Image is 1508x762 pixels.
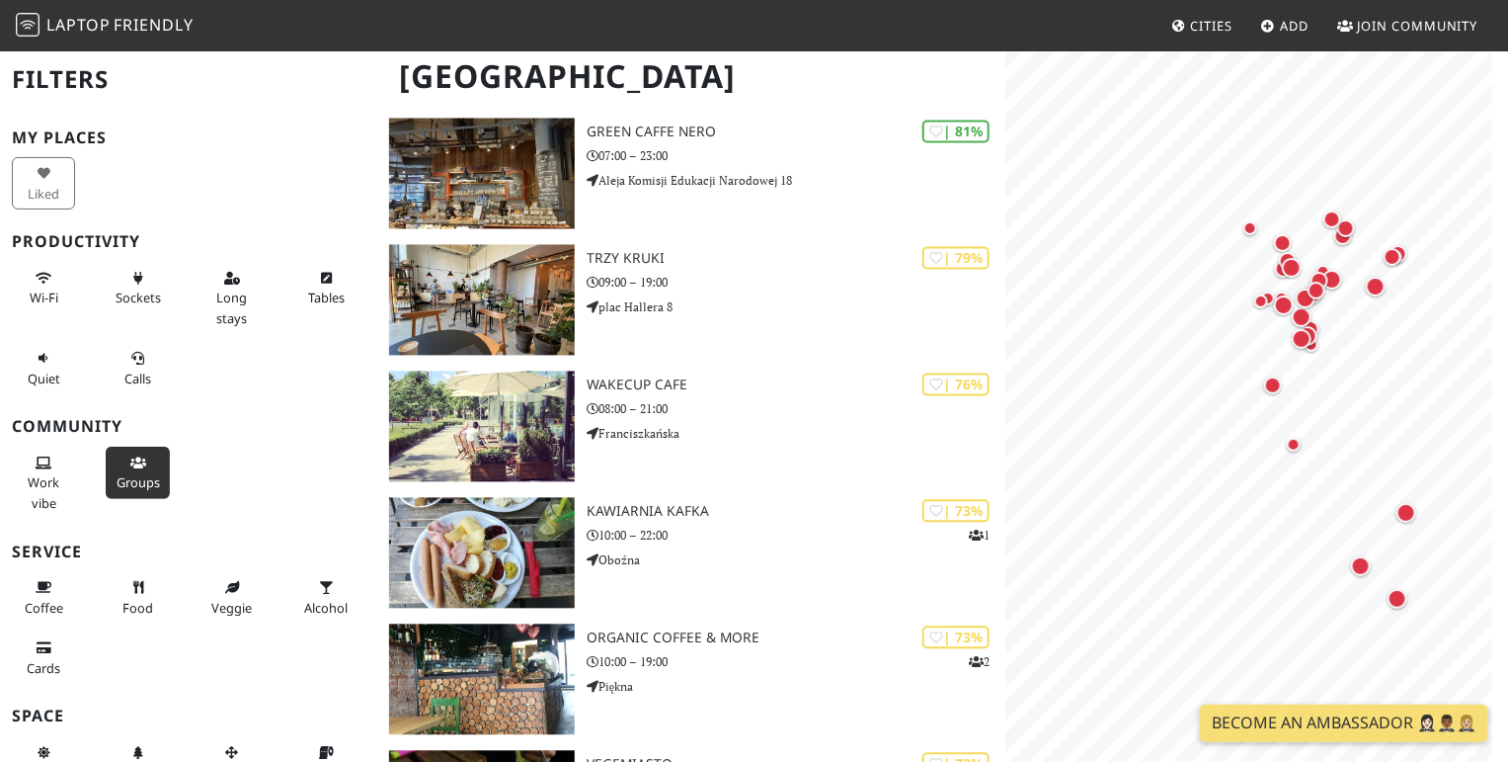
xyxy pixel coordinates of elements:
[389,498,575,609] img: Kawiarnia Kafka
[1275,248,1301,274] div: Map marker
[1249,290,1273,313] div: Map marker
[200,571,264,624] button: Veggie
[1319,207,1345,232] div: Map marker
[106,571,169,624] button: Food
[587,400,1005,419] p: 08:00 – 21:00
[587,678,1005,697] p: Piękna
[1384,585,1411,613] div: Map marker
[587,147,1005,166] p: 07:00 – 23:00
[12,447,75,519] button: Work vibe
[212,599,253,617] span: Veggie
[1307,268,1332,294] div: Map marker
[587,172,1005,191] p: Aleja Komisji Edukacji Narodowej 18
[587,298,1005,317] p: plac Hallera 8
[217,289,248,326] span: Long stays
[106,262,169,314] button: Sockets
[389,119,575,229] img: Green Caffe Nero
[28,473,59,511] span: People working
[116,289,161,306] span: Power sockets
[106,447,169,499] button: Groups
[1318,266,1346,294] div: Map marker
[1304,278,1329,303] div: Map marker
[1270,230,1296,256] div: Map marker
[1329,8,1486,43] a: Join Community
[922,500,990,523] div: | 73%
[28,370,60,387] span: Quiet
[1260,373,1286,398] div: Map marker
[12,571,75,624] button: Coffee
[294,571,357,624] button: Alcohol
[1311,260,1335,284] div: Map marker
[377,245,1005,356] a: Trzy Kruki | 79% Trzy Kruki 09:00 – 19:00 plac Hallera 8
[1330,223,1356,249] div: Map marker
[1362,273,1389,300] div: Map marker
[124,370,151,387] span: Video/audio calls
[1191,17,1232,35] span: Cities
[1278,254,1306,282] div: Map marker
[1392,499,1420,527] div: Map marker
[587,527,1005,546] p: 10:00 – 22:00
[308,289,345,306] span: Work-friendly tables
[12,707,365,725] h3: Space
[922,627,990,649] div: | 73%
[587,378,1005,394] h3: WakeCup Cafe
[389,625,575,735] img: Organic Coffee & more
[969,653,990,672] p: 2
[1270,287,1294,310] div: Map marker
[587,653,1005,672] p: 10:00 – 19:00
[587,125,1005,141] h3: Green Caffe Nero
[30,289,58,306] span: Stable Wi-Fi
[12,543,365,561] h3: Service
[922,121,990,143] div: | 81%
[12,342,75,394] button: Quiet
[1256,287,1280,310] div: Map marker
[12,262,75,314] button: Wi-Fi
[12,417,365,436] h3: Community
[27,659,60,677] span: Credit cards
[377,625,1005,735] a: Organic Coffee & more | 73% 2 Organic Coffee & more 10:00 – 19:00 Piękna
[117,473,160,491] span: Group tables
[587,251,1005,268] h3: Trzy Kruki
[1357,17,1478,35] span: Join Community
[1288,325,1315,353] div: Map marker
[16,13,40,37] img: LaptopFriendly
[1271,256,1297,282] div: Map marker
[377,498,1005,609] a: Kawiarnia Kafka | 73% 1 Kawiarnia Kafka 10:00 – 22:00 Oboźna
[46,14,111,36] span: Laptop
[25,599,63,617] span: Coffee
[1292,285,1319,312] div: Map marker
[114,14,193,36] span: Friendly
[969,527,990,546] p: 1
[1288,303,1315,331] div: Map marker
[922,247,990,270] div: | 79%
[106,342,169,394] button: Calls
[1281,17,1310,35] span: Add
[1163,8,1240,43] a: Cities
[12,232,365,251] h3: Productivity
[389,372,575,482] img: WakeCup Cafe
[383,49,1001,104] h1: [GEOGRAPHIC_DATA]
[122,599,153,617] span: Food
[294,262,357,314] button: Tables
[377,372,1005,482] a: WakeCup Cafe | 76% WakeCup Cafe 08:00 – 21:00 Franciszkańska
[304,599,348,617] span: Alcohol
[12,128,365,147] h3: My Places
[587,551,1005,570] p: Oboźna
[12,632,75,684] button: Cards
[922,374,990,396] div: | 76%
[1200,705,1488,742] a: Become an Ambassador 🤵🏻‍♀️🤵🏾‍♂️🤵🏼‍♀️
[1253,8,1317,43] a: Add
[1347,552,1375,580] div: Map marker
[587,631,1005,647] h3: Organic Coffee & more
[200,262,264,334] button: Long stays
[377,119,1005,229] a: Green Caffe Nero | 81% Green Caffe Nero 07:00 – 23:00 Aleja Komisji Edukacji Narodowej 18
[1270,292,1298,319] div: Map marker
[389,245,575,356] img: Trzy Kruki
[1380,244,1405,270] div: Map marker
[1333,215,1359,241] div: Map marker
[587,425,1005,444] p: Franciszkańska
[1386,241,1411,267] div: Map marker
[1238,216,1262,240] div: Map marker
[1282,433,1306,457] div: Map marker
[16,9,194,43] a: LaptopFriendly LaptopFriendly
